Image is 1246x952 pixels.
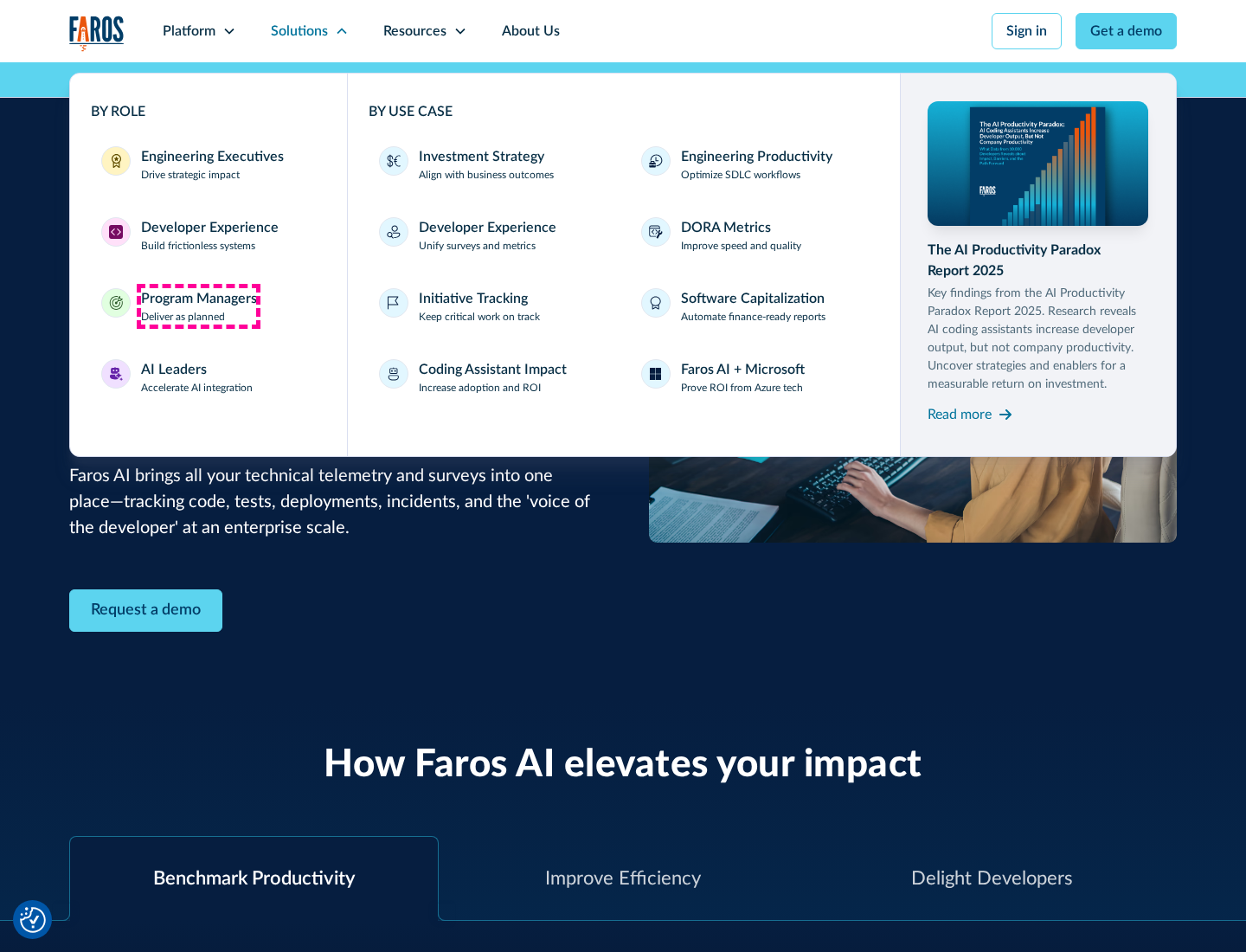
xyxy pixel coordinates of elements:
[69,62,1177,457] nav: Solutions
[369,101,879,122] div: BY USE CASE
[631,349,879,406] a: Faros AI + MicrosoftProve ROI from Azure tech
[369,136,617,193] a: Investment StrategyAlign with business outcomes
[681,238,801,254] p: Improve speed and quality
[91,207,326,264] a: Developer ExperienceDeveloper ExperienceBuild frictionless systems
[141,238,255,254] p: Build frictionless systems
[419,309,540,325] p: Keep critical work on track
[631,207,879,264] a: DORA MetricsImprove speed and quality
[419,359,567,380] div: Coding Assistant Impact
[153,865,355,893] div: Benchmark Productivity
[69,385,597,541] p: You power developer velocity and efficiency, but without unified insights, prioritizing the right...
[271,21,328,42] div: Solutions
[369,207,617,264] a: Developer ExperienceUnify surveys and metrics
[928,404,992,425] div: Read more
[1076,13,1177,49] a: Get a demo
[419,380,541,396] p: Increase adoption and ROI
[681,167,800,183] p: Optimize SDLC workflows
[631,136,879,193] a: Engineering ProductivityOptimize SDLC workflows
[545,865,701,893] div: Improve Efficiency
[419,238,536,254] p: Unify surveys and metrics
[324,743,922,788] h2: How Faros AI elevates your impact
[928,240,1149,281] div: The AI Productivity Paradox Report 2025
[419,146,544,167] div: Investment Strategy
[928,101,1149,428] a: The AI Productivity Paradox Report 2025Key findings from the AI Productivity Paradox Report 2025....
[91,101,326,122] div: BY ROLE
[141,380,253,396] p: Accelerate AI integration
[681,359,805,380] div: Faros AI + Microsoft
[992,13,1062,49] a: Sign in
[141,359,207,380] div: AI Leaders
[69,16,125,51] a: home
[141,288,257,309] div: Program Managers
[681,217,771,238] div: DORA Metrics
[141,146,284,167] div: Engineering Executives
[109,154,123,168] img: Engineering Executives
[419,217,556,238] div: Developer Experience
[163,21,215,42] div: Platform
[928,285,1149,394] p: Key findings from the AI Productivity Paradox Report 2025. Research reveals AI coding assistants ...
[91,136,326,193] a: Engineering ExecutivesEngineering ExecutivesDrive strategic impact
[141,167,240,183] p: Drive strategic impact
[419,288,528,309] div: Initiative Tracking
[91,349,326,406] a: AI LeadersAI LeadersAccelerate AI integration
[20,907,46,933] button: Cookie Settings
[91,278,326,335] a: Program ManagersProgram ManagersDeliver as planned
[69,16,125,51] img: Logo of the analytics and reporting company Faros.
[20,907,46,933] img: Revisit consent button
[681,309,825,325] p: Automate finance-ready reports
[69,589,222,632] a: Contact Modal
[369,349,617,406] a: Coding Assistant ImpactIncrease adoption and ROI
[911,865,1073,893] div: Delight Developers
[369,278,617,335] a: Initiative TrackingKeep critical work on track
[109,367,123,381] img: AI Leaders
[141,309,225,325] p: Deliver as planned
[681,146,832,167] div: Engineering Productivity
[383,21,446,42] div: Resources
[109,296,123,310] img: Program Managers
[109,225,123,239] img: Developer Experience
[681,288,825,309] div: Software Capitalization
[419,167,554,183] p: Align with business outcomes
[631,278,879,335] a: Software CapitalizationAutomate finance-ready reports
[141,217,279,238] div: Developer Experience
[681,380,803,396] p: Prove ROI from Azure tech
